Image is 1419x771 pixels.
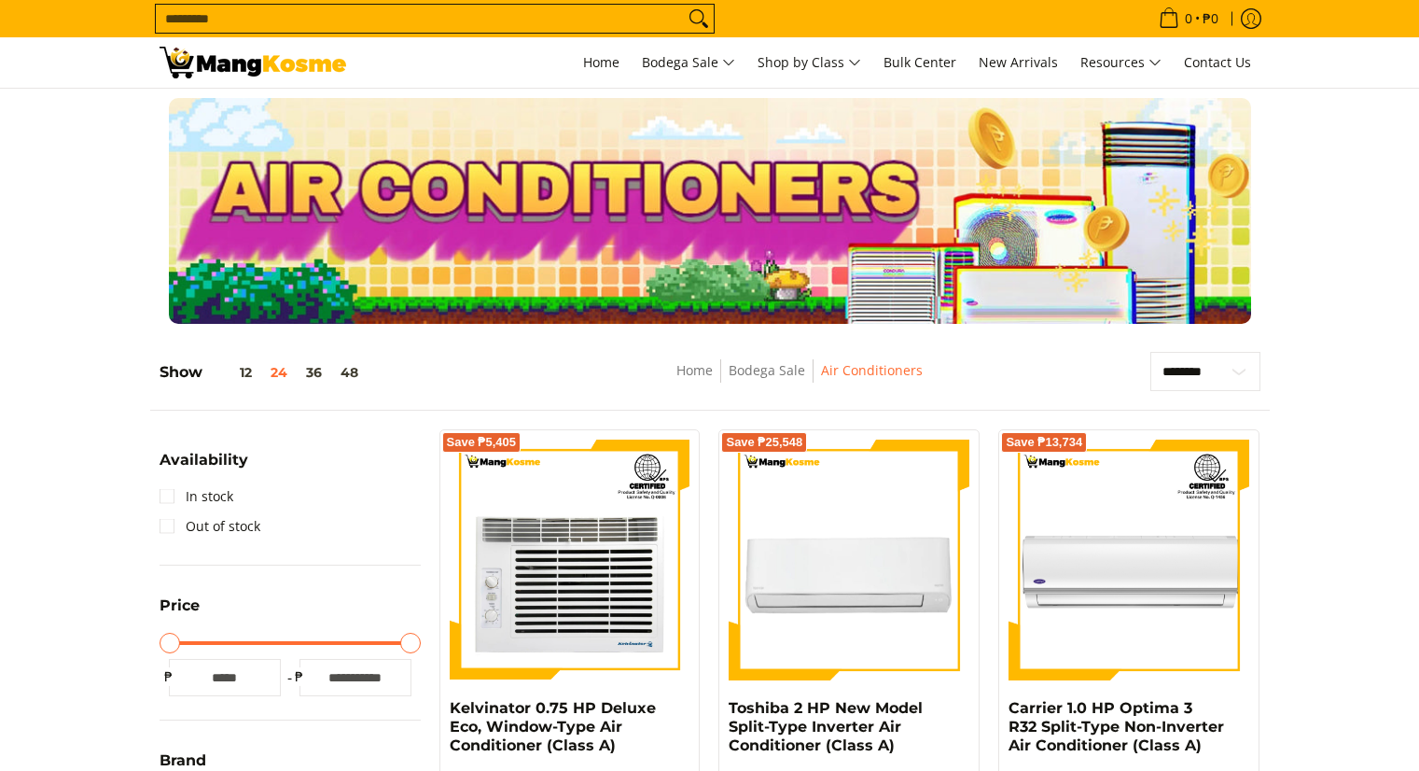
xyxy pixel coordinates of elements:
span: Contact Us [1184,53,1251,71]
span: ₱0 [1200,12,1221,25]
span: • [1153,8,1224,29]
a: Resources [1071,37,1171,88]
span: Save ₱5,405 [447,437,517,448]
nav: Main Menu [365,37,1260,88]
a: In stock [160,482,233,512]
span: Availability [160,453,248,468]
h5: Show [160,363,368,382]
button: 24 [261,365,297,380]
span: ₱ [290,667,309,686]
span: Price [160,598,200,613]
a: New Arrivals [969,37,1067,88]
a: Home [676,361,713,379]
span: 0 [1182,12,1195,25]
a: Toshiba 2 HP New Model Split-Type Inverter Air Conditioner (Class A) [729,699,923,754]
span: ₱ [160,667,178,686]
span: Home [583,53,619,71]
button: Search [684,5,714,33]
span: New Arrivals [979,53,1058,71]
span: Save ₱13,734 [1006,437,1082,448]
button: 48 [331,365,368,380]
a: Bodega Sale [633,37,744,88]
summary: Open [160,453,248,482]
a: Air Conditioners [821,361,923,379]
a: Carrier 1.0 HP Optima 3 R32 Split-Type Non-Inverter Air Conditioner (Class A) [1009,699,1224,754]
img: Toshiba 2 HP New Model Split-Type Inverter Air Conditioner (Class A) [729,440,969,680]
button: 36 [297,365,331,380]
span: Bodega Sale [642,51,735,75]
span: Save ₱25,548 [726,437,802,448]
button: 12 [202,365,261,380]
a: Shop by Class [748,37,870,88]
a: Bulk Center [874,37,966,88]
span: Resources [1080,51,1162,75]
img: Kelvinator 0.75 HP Deluxe Eco, Window-Type Air Conditioner (Class A) [450,440,690,680]
a: Kelvinator 0.75 HP Deluxe Eco, Window-Type Air Conditioner (Class A) [450,699,656,754]
a: Out of stock [160,512,260,541]
span: Shop by Class [758,51,861,75]
span: Bulk Center [883,53,956,71]
a: Home [574,37,629,88]
summary: Open [160,598,200,627]
nav: Breadcrumbs [539,359,1058,401]
span: Brand [160,753,206,768]
img: Bodega Sale Aircon l Mang Kosme: Home Appliances Warehouse Sale [160,47,346,78]
a: Bodega Sale [729,361,805,379]
a: Contact Us [1175,37,1260,88]
img: Carrier 1.0 HP Optima 3 R32 Split-Type Non-Inverter Air Conditioner (Class A) [1009,440,1249,680]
